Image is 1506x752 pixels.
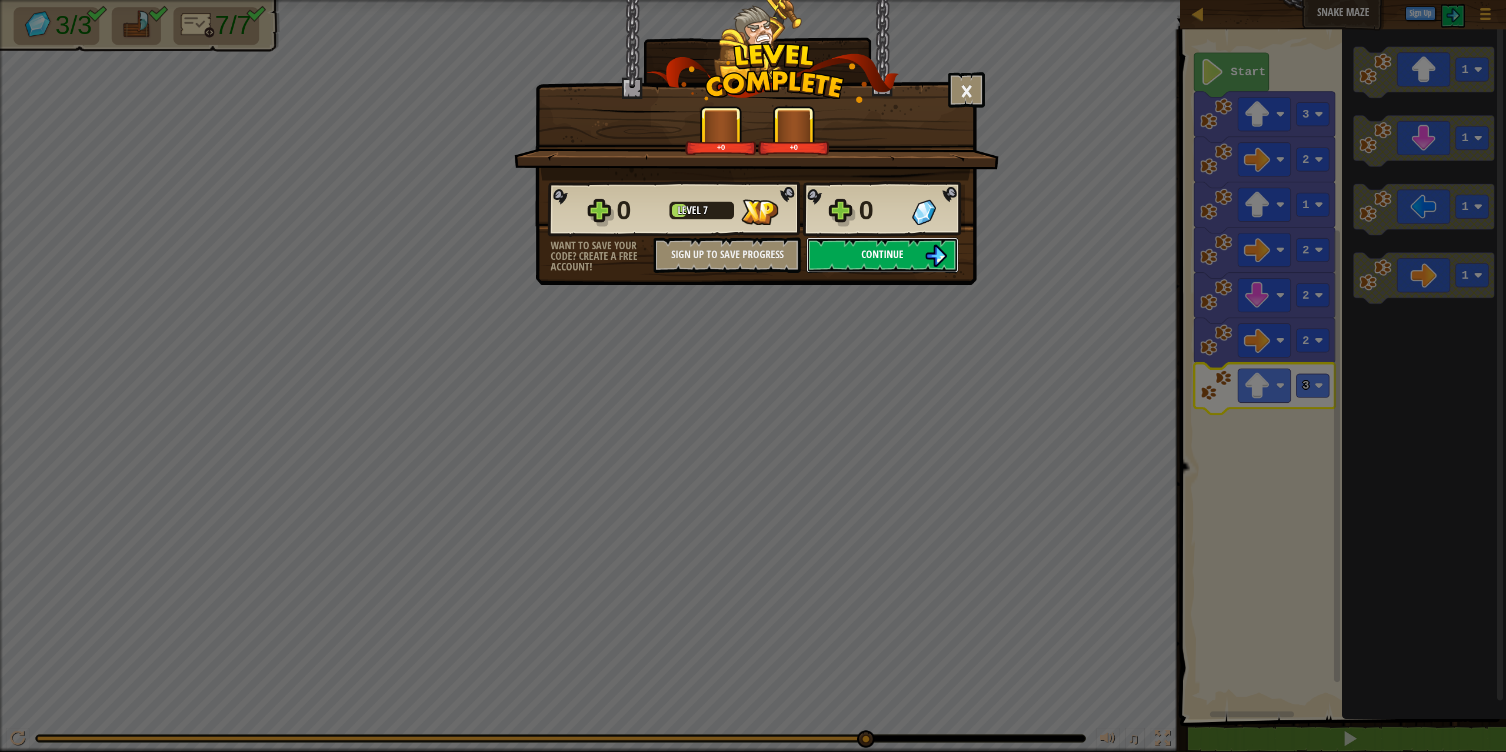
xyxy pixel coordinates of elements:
span: Level [678,203,703,218]
span: Continue [861,247,904,262]
img: Gems Gained [912,199,936,225]
button: Sign Up to Save Progress [654,238,801,273]
div: +0 [688,143,754,152]
div: Want to save your code? Create a free account! [551,240,654,272]
img: Continue [925,245,947,267]
img: level_complete.png [647,44,899,103]
div: 0 [617,192,662,229]
button: × [948,72,985,108]
span: 7 [703,203,708,218]
img: XP Gained [741,199,778,225]
div: +0 [761,143,827,152]
button: Continue [807,238,958,273]
div: 0 [859,192,905,229]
